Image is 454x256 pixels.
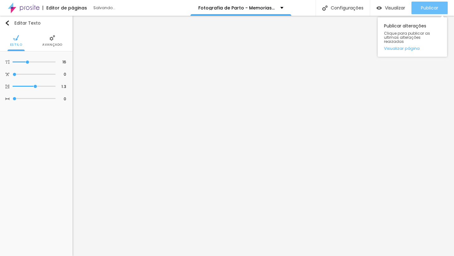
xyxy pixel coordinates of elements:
[13,35,19,41] img: Icone
[10,43,22,46] span: Estilo
[49,35,55,41] img: Icone
[421,5,438,10] span: Publicar
[385,5,405,10] span: Visualizar
[376,5,382,11] img: view-1.svg
[73,16,454,256] iframe: Editor
[93,6,166,10] div: Salvando...
[5,60,9,64] img: Icone
[198,6,276,10] p: Fotografia de Parto - Memorias do Nascer
[5,84,9,89] img: Icone
[370,2,411,14] button: Visualizar
[42,43,62,46] span: Avançado
[322,5,328,11] img: Icone
[384,31,441,44] span: Clique para publicar as ultimas alterações reaizadas
[384,46,441,50] a: Visualizar página
[411,2,448,14] button: Publicar
[5,20,41,26] div: Editar Texto
[5,72,9,76] img: Icone
[43,6,87,10] div: Editor de páginas
[5,20,10,26] img: Icone
[5,97,9,101] img: Icone
[378,17,447,57] div: Publicar alterações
